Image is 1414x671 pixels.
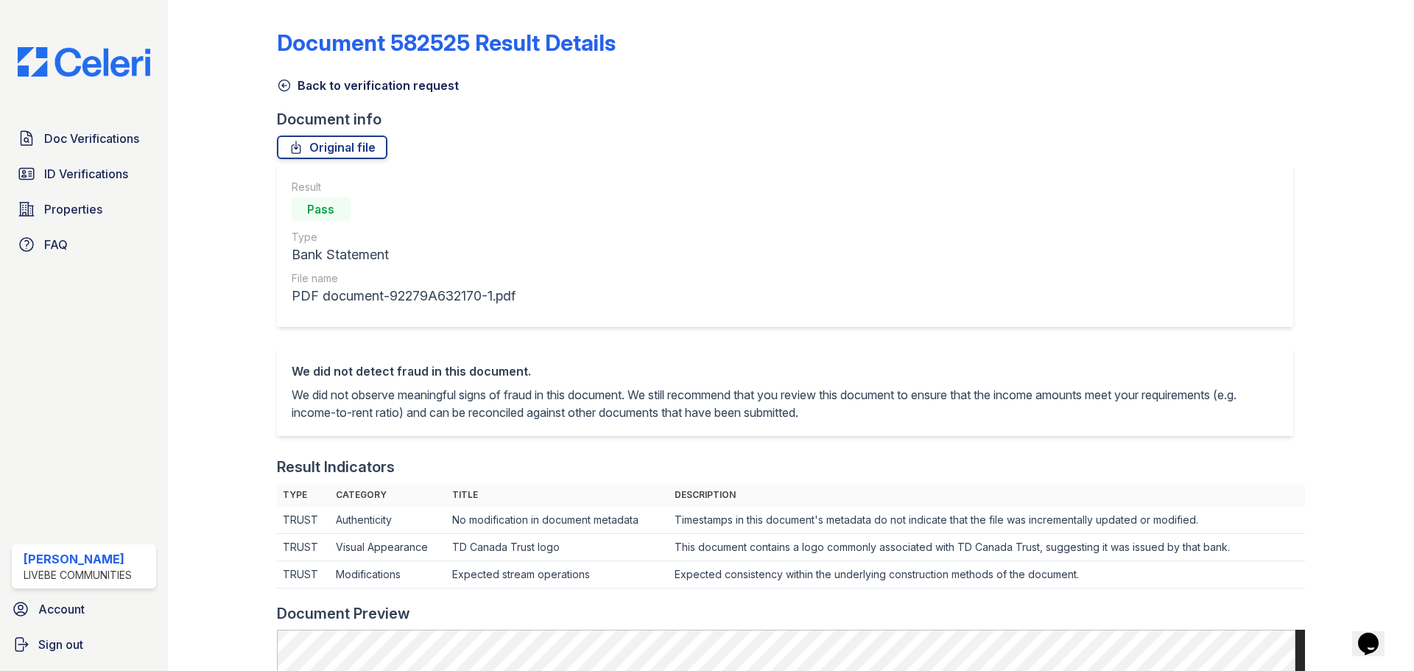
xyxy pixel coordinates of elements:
th: Type [277,483,330,507]
td: Authenticity [330,507,446,534]
img: CE_Logo_Blue-a8612792a0a2168367f1c8372b55b34899dd931a85d93a1a3d3e32e68fde9ad4.png [6,47,162,77]
a: Sign out [6,630,162,659]
td: TD Canada Trust logo [446,534,669,561]
td: This document contains a logo commonly associated with TD Canada Trust, suggesting it was issued ... [669,534,1305,561]
div: Document Preview [277,603,410,624]
td: Visual Appearance [330,534,446,561]
a: FAQ [12,230,156,259]
div: Document info [277,109,1305,130]
a: Properties [12,194,156,224]
th: Category [330,483,446,507]
div: PDF document-92279A632170-1.pdf [292,286,516,306]
span: Properties [44,200,102,218]
span: FAQ [44,236,68,253]
div: Bank Statement [292,245,516,265]
div: Type [292,230,516,245]
td: Modifications [330,561,446,589]
td: TRUST [277,534,330,561]
th: Description [669,483,1305,507]
div: File name [292,271,516,286]
div: We did not detect fraud in this document. [292,362,1278,380]
div: Result [292,180,516,194]
span: Doc Verifications [44,130,139,147]
div: Pass [292,197,351,221]
a: Doc Verifications [12,124,156,153]
th: Title [446,483,669,507]
a: Document 582525 Result Details [277,29,616,56]
a: Back to verification request [277,77,459,94]
a: Account [6,594,162,624]
td: Expected consistency within the underlying construction methods of the document. [669,561,1305,589]
iframe: chat widget [1352,612,1399,656]
a: Original file [277,136,387,159]
div: LiveBe Communities [24,568,132,583]
td: Timestamps in this document's metadata do not indicate that the file was incrementally updated or... [669,507,1305,534]
a: ID Verifications [12,159,156,189]
td: TRUST [277,507,330,534]
td: No modification in document metadata [446,507,669,534]
span: Sign out [38,636,83,653]
span: ID Verifications [44,165,128,183]
div: Result Indicators [277,457,395,477]
p: We did not observe meaningful signs of fraud in this document. We still recommend that you review... [292,386,1278,421]
div: [PERSON_NAME] [24,550,132,568]
td: TRUST [277,561,330,589]
td: Expected stream operations [446,561,669,589]
span: Account [38,600,85,618]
